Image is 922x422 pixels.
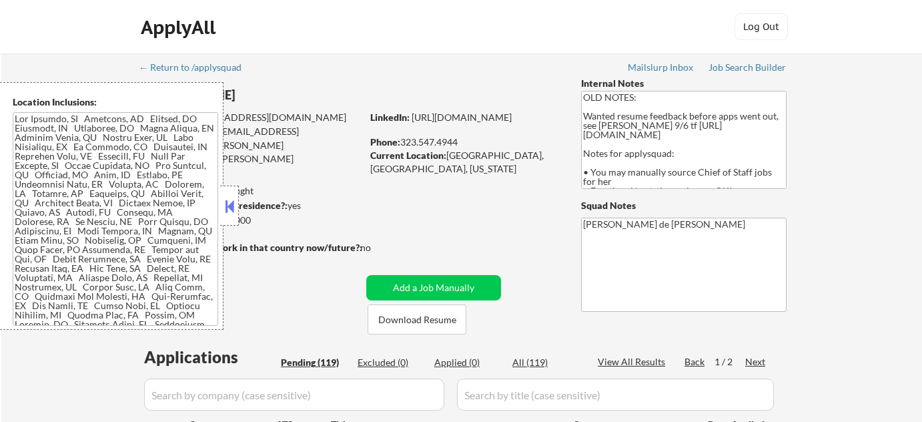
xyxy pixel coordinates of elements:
[745,355,767,369] div: Next
[358,356,424,369] div: Excluded (0)
[370,149,559,175] div: [GEOGRAPHIC_DATA], [GEOGRAPHIC_DATA], [US_STATE]
[139,214,362,227] div: $165,000
[370,112,410,123] strong: LinkedIn:
[140,87,414,103] div: [PERSON_NAME]
[139,184,362,198] div: 0 sent / 200 bought
[141,111,362,124] div: [EMAIL_ADDRESS][DOMAIN_NAME]
[370,150,446,161] strong: Current Location:
[709,62,787,75] a: Job Search Builder
[434,356,501,369] div: Applied (0)
[370,136,400,148] strong: Phone:
[412,112,512,123] a: [URL][DOMAIN_NAME]
[144,379,444,411] input: Search by company (case sensitive)
[735,13,788,40] button: Log Out
[144,349,276,365] div: Applications
[628,62,695,75] a: Mailslurp Inbox
[581,77,787,90] div: Internal Notes
[370,136,559,149] div: 323.547.4944
[709,63,787,72] div: Job Search Builder
[13,95,218,109] div: Location Inclusions:
[368,304,466,335] button: Download Resume
[140,139,362,178] div: [PERSON_NAME][EMAIL_ADDRESS][PERSON_NAME][DOMAIN_NAME]
[581,199,787,212] div: Squad Notes
[457,379,774,411] input: Search by title (case sensitive)
[360,241,398,254] div: no
[141,125,362,151] div: [EMAIL_ADDRESS][DOMAIN_NAME]
[141,16,219,39] div: ApplyAll
[139,63,254,72] div: ← Return to /applysquad
[139,199,358,212] div: yes
[628,63,695,72] div: Mailslurp Inbox
[281,356,348,369] div: Pending (119)
[598,355,669,369] div: View All Results
[366,275,501,300] button: Add a Job Manually
[512,356,579,369] div: All (119)
[715,355,745,369] div: 1 / 2
[140,242,362,253] strong: Will need Visa to work in that country now/future?:
[684,355,706,369] div: Back
[139,62,254,75] a: ← Return to /applysquad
